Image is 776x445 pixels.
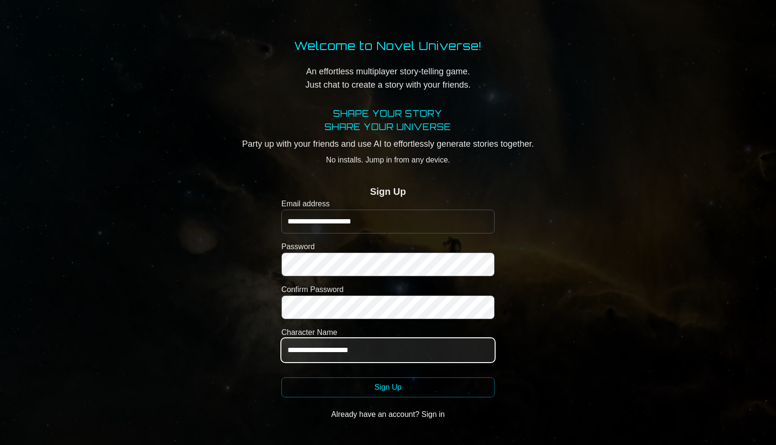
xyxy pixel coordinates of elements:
[294,65,482,91] p: An effortless multiplayer story-telling game. Just chat to create a story with your friends.
[294,38,482,53] h1: Welcome to Novel Universe!
[242,120,534,133] h2: SHARE YOUR UNIVERSE
[281,405,495,424] button: Already have an account? Sign in
[281,284,495,295] label: Confirm Password
[281,377,495,397] button: Sign Up
[242,107,534,120] h1: SHAPE YOUR STORY
[242,137,534,151] p: Party up with your friends and use AI to effortlessly generate stories together.
[242,154,534,166] p: No installs. Jump in from any device.
[370,185,406,198] h2: Sign Up
[281,241,495,253] label: Password
[281,198,495,210] label: Email address
[281,327,495,338] label: Character Name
